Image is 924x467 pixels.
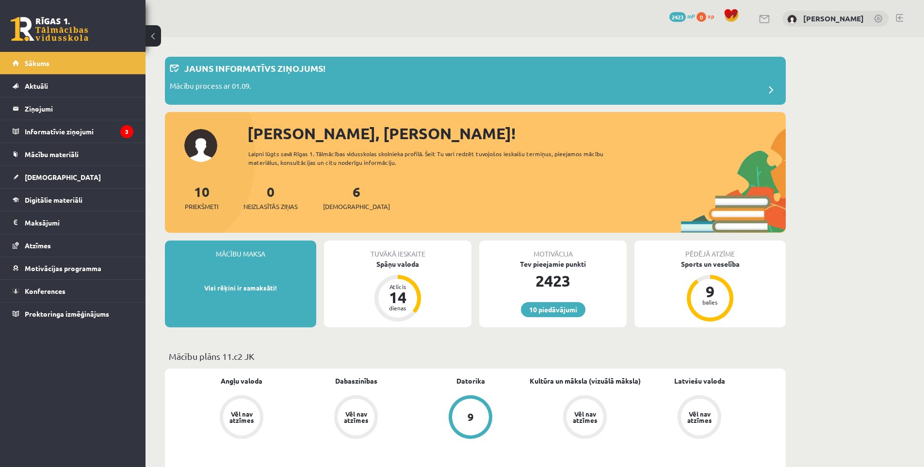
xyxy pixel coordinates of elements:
div: Atlicis [383,284,412,290]
span: 0 [697,12,706,22]
span: Konferences [25,287,65,295]
a: 9 [413,395,528,441]
div: 2423 [479,269,627,292]
span: Priekšmeti [185,202,218,211]
p: Mācību process ar 01.09. [170,81,251,94]
div: Laipni lūgts savā Rīgas 1. Tālmācības vidusskolas skolnieka profilā. Šeit Tu vari redzēt tuvojošo... [248,149,621,167]
div: 9 [696,284,725,299]
a: 6[DEMOGRAPHIC_DATA] [323,183,390,211]
a: Jauns informatīvs ziņojums! Mācību process ar 01.09. [170,62,781,100]
a: [DEMOGRAPHIC_DATA] [13,166,133,188]
p: Jauns informatīvs ziņojums! [184,62,325,75]
a: 10Priekšmeti [185,183,218,211]
span: Mācību materiāli [25,150,79,159]
a: Mācību materiāli [13,143,133,165]
div: Mācību maksa [165,241,316,259]
div: Pēdējā atzīme [634,241,786,259]
span: Neizlasītās ziņas [243,202,298,211]
legend: Maksājumi [25,211,133,234]
span: xp [708,12,714,20]
a: Atzīmes [13,234,133,257]
i: 3 [120,125,133,138]
div: Tev pieejamie punkti [479,259,627,269]
div: balles [696,299,725,305]
a: Angļu valoda [221,376,262,386]
a: Rīgas 1. Tālmācības vidusskola [11,17,88,41]
a: Vēl nav atzīmes [528,395,642,441]
span: 2423 [669,12,686,22]
a: Datorika [456,376,485,386]
div: Vēl nav atzīmes [686,411,713,423]
img: Rodrigo Skuja [787,15,797,24]
div: Sports un veselība [634,259,786,269]
span: Proktoringa izmēģinājums [25,309,109,318]
div: dienas [383,305,412,311]
span: Digitālie materiāli [25,195,82,204]
a: 10 piedāvājumi [521,302,585,317]
div: 14 [383,290,412,305]
legend: Ziņojumi [25,97,133,120]
span: Aktuāli [25,81,48,90]
a: Vēl nav atzīmes [299,395,413,441]
div: Vēl nav atzīmes [228,411,255,423]
a: 0 xp [697,12,719,20]
a: [PERSON_NAME] [803,14,864,23]
a: Kultūra un māksla (vizuālā māksla) [530,376,641,386]
a: Spāņu valoda Atlicis 14 dienas [324,259,471,323]
div: [PERSON_NAME], [PERSON_NAME]! [247,122,786,145]
span: [DEMOGRAPHIC_DATA] [25,173,101,181]
a: Ziņojumi [13,97,133,120]
span: Motivācijas programma [25,264,101,273]
span: [DEMOGRAPHIC_DATA] [323,202,390,211]
a: Digitālie materiāli [13,189,133,211]
span: mP [687,12,695,20]
a: Proktoringa izmēģinājums [13,303,133,325]
a: Sākums [13,52,133,74]
a: Vēl nav atzīmes [642,395,757,441]
div: Tuvākā ieskaite [324,241,471,259]
a: Sports un veselība 9 balles [634,259,786,323]
a: Latviešu valoda [674,376,725,386]
a: 0Neizlasītās ziņas [243,183,298,211]
div: Motivācija [479,241,627,259]
a: Informatīvie ziņojumi3 [13,120,133,143]
div: Spāņu valoda [324,259,471,269]
a: Maksājumi [13,211,133,234]
a: Vēl nav atzīmes [184,395,299,441]
span: Atzīmes [25,241,51,250]
legend: Informatīvie ziņojumi [25,120,133,143]
a: Motivācijas programma [13,257,133,279]
div: Vēl nav atzīmes [571,411,599,423]
a: 2423 mP [669,12,695,20]
a: Dabaszinības [335,376,377,386]
div: 9 [468,412,474,422]
p: Visi rēķini ir samaksāti! [170,283,311,293]
div: Vēl nav atzīmes [342,411,370,423]
span: Sākums [25,59,49,67]
a: Konferences [13,280,133,302]
p: Mācību plāns 11.c2 JK [169,350,782,363]
a: Aktuāli [13,75,133,97]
